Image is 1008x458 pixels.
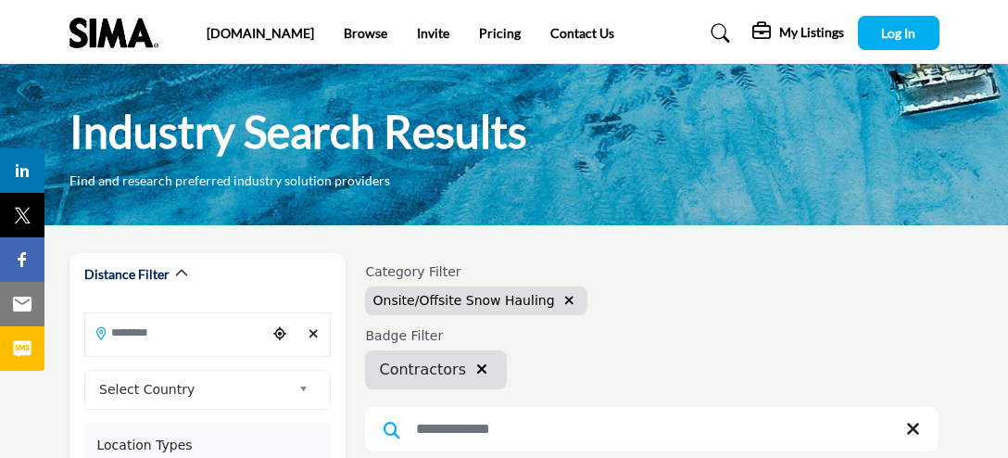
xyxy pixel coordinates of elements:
a: [DOMAIN_NAME] [207,25,314,41]
input: Search Keyword [365,407,939,452]
img: Site Logo [69,18,168,48]
h6: Category Filter [365,264,587,280]
a: Invite [417,25,449,41]
h5: My Listings [779,24,844,41]
div: Location Types [97,436,319,455]
a: Search [693,19,742,48]
span: Onsite/Offsite Snow Hauling [372,293,554,308]
p: Find and research preferred industry solution providers [69,172,390,190]
button: Log In [858,16,939,50]
div: Clear search location [301,314,326,354]
h6: Badge Filter [365,328,507,344]
h2: Distance Filter [84,265,170,284]
a: Browse [344,25,387,41]
span: Select Country [99,378,291,401]
div: My Listings [752,22,844,45]
h1: Industry Search Results [69,103,527,160]
span: Log In [881,25,915,41]
a: Pricing [479,25,521,41]
input: Search Location [85,314,268,350]
a: Contact Us [550,25,614,41]
span: Contractors [379,359,466,381]
div: Choose your current location [267,314,292,354]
